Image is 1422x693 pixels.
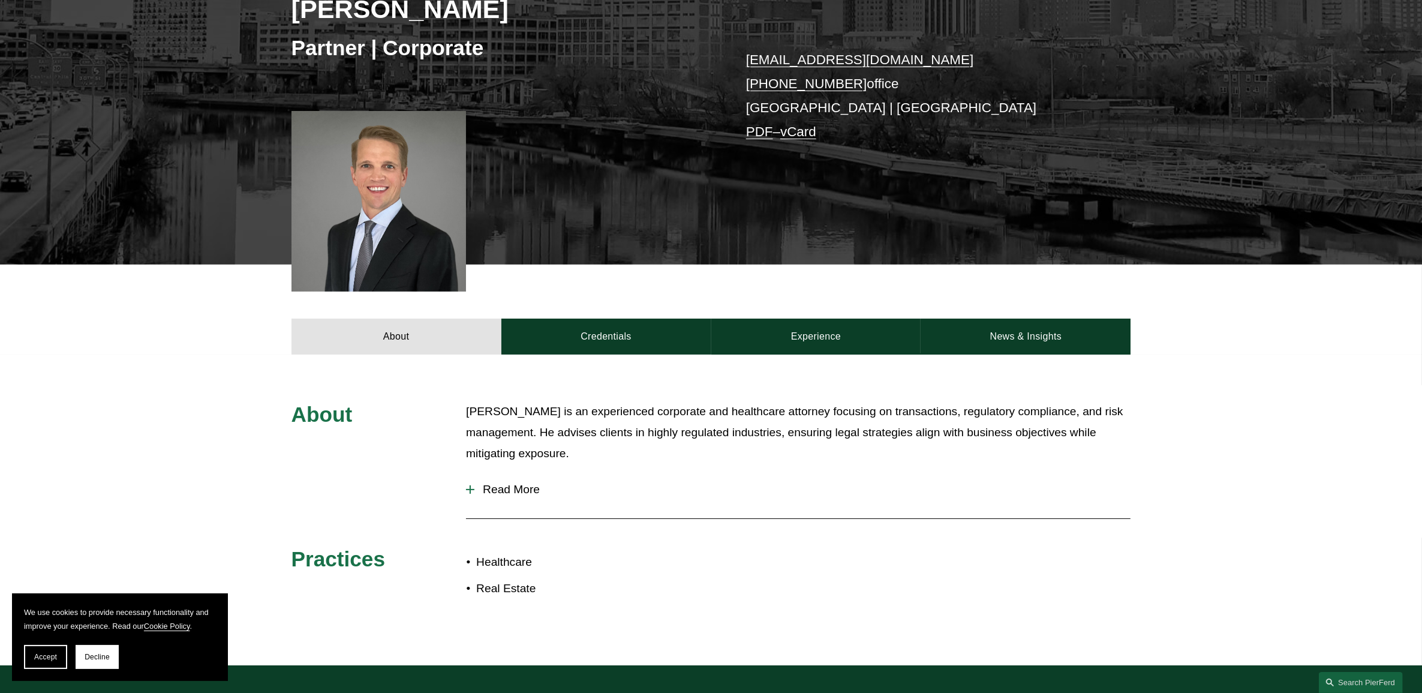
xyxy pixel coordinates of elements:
[921,319,1131,355] a: News & Insights
[780,124,816,139] a: vCard
[291,403,353,426] span: About
[291,319,501,355] a: About
[746,52,973,67] a: [EMAIL_ADDRESS][DOMAIN_NAME]
[291,547,386,571] span: Practices
[476,578,711,599] p: Real Estate
[24,645,67,669] button: Accept
[24,605,216,633] p: We use cookies to provide necessary functionality and improve your experience. Read our .
[291,35,711,61] h3: Partner | Corporate
[1319,672,1403,693] a: Search this site
[746,76,867,91] a: [PHONE_NUMBER]
[746,124,773,139] a: PDF
[12,593,228,681] section: Cookie banner
[711,319,921,355] a: Experience
[746,48,1096,145] p: office [GEOGRAPHIC_DATA] | [GEOGRAPHIC_DATA] –
[76,645,119,669] button: Decline
[144,622,190,631] a: Cookie Policy
[466,401,1131,464] p: [PERSON_NAME] is an experienced corporate and healthcare attorney focusing on transactions, regul...
[85,653,110,661] span: Decline
[474,483,1131,496] span: Read More
[466,474,1131,505] button: Read More
[476,552,711,573] p: Healthcare
[34,653,57,661] span: Accept
[501,319,711,355] a: Credentials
